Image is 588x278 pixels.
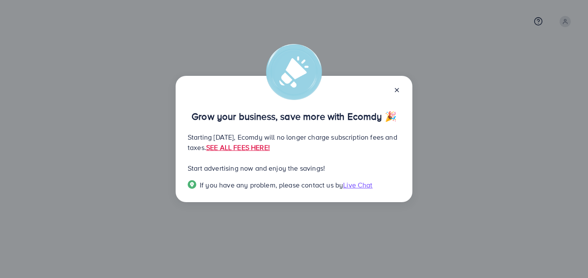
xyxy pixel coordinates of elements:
span: Live Chat [343,180,372,190]
span: If you have any problem, please contact us by [200,180,343,190]
p: Grow your business, save more with Ecomdy 🎉 [188,111,400,122]
p: Start advertising now and enjoy the savings! [188,163,400,173]
a: SEE ALL FEES HERE! [206,143,270,152]
img: alert [266,44,322,100]
p: Starting [DATE], Ecomdy will no longer charge subscription fees and taxes. [188,132,400,153]
img: Popup guide [188,180,196,189]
